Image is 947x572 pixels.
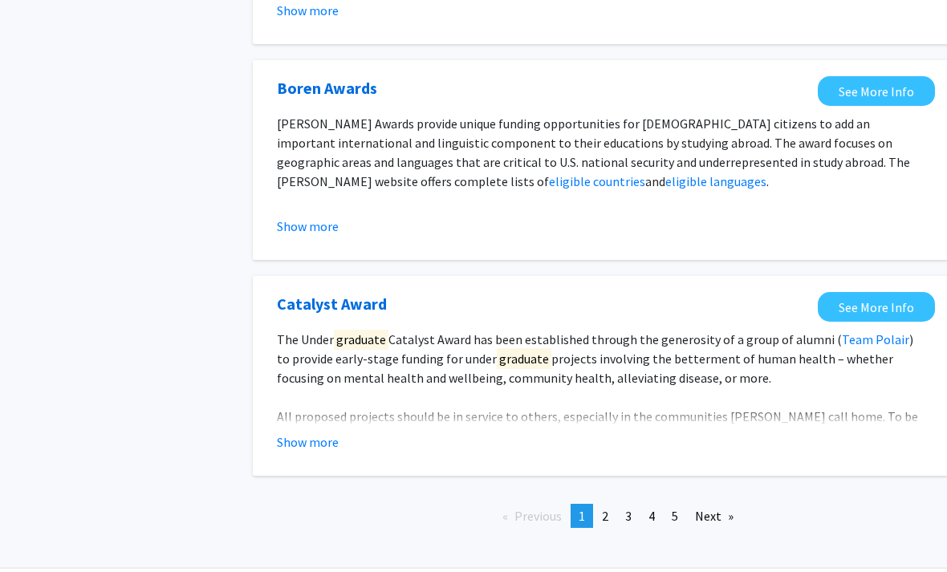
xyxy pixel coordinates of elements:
a: Opens in a new tab [277,292,387,316]
span: 1 [579,508,585,524]
mark: graduate [497,348,551,369]
a: Next page [687,504,742,528]
span: 3 [625,508,632,524]
iframe: Chat [12,500,68,560]
p: [PERSON_NAME] Awards provide unique funding opportunities for [DEMOGRAPHIC_DATA] citizens to add ... [277,114,927,191]
strong: under students [471,209,617,230]
p: All proposed projects should be in service to others, especially in the communities [PERSON_NAME]... [277,407,927,484]
span: 4 [648,508,655,524]
span: 5 [672,508,678,524]
a: Opens in a new tab [818,292,935,322]
a: Team Polair [842,331,909,347]
button: Show more [277,432,339,452]
span: 2 [602,508,608,524]
span: Previous [514,508,562,524]
button: Show more [277,217,339,236]
p: The Under Catalyst Award has been established through the generosity of a group of alumni ( ) to ... [277,330,927,387]
a: Opens in a new tab [818,76,935,106]
mark: graduate [334,329,388,350]
mark: graduate [457,425,511,446]
mark: graduate [505,209,564,230]
a: eligible countries [549,173,645,189]
a: eligible languages [665,173,766,189]
a: Opens in a new tab [277,76,377,100]
button: Show more [277,1,339,20]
